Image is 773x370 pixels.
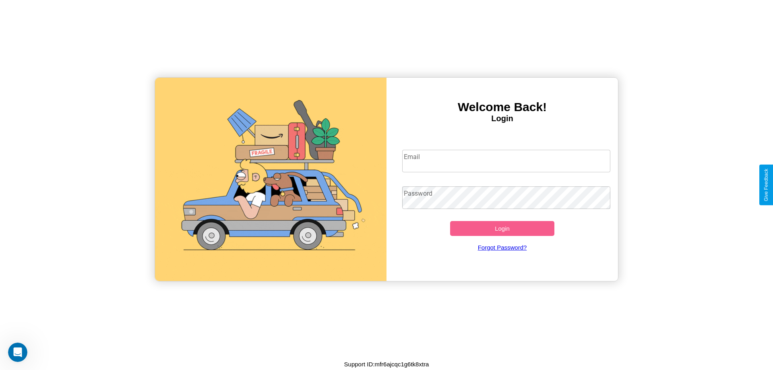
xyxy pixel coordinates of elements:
[386,100,618,114] h3: Welcome Back!
[8,343,27,362] iframe: Intercom live chat
[344,359,429,370] p: Support ID: mfr6ajcqc1g6tk8xtra
[398,236,607,259] a: Forgot Password?
[386,114,618,123] h4: Login
[763,169,769,201] div: Give Feedback
[450,221,554,236] button: Login
[155,78,386,281] img: gif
